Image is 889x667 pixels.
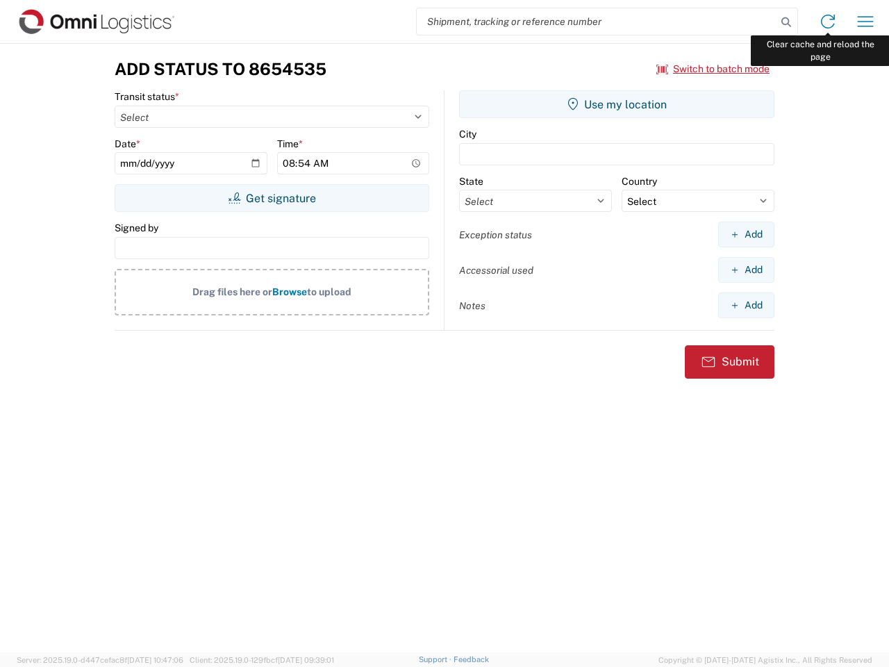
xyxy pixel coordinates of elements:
span: [DATE] 09:39:01 [278,656,334,664]
label: Time [277,138,303,150]
button: Submit [685,345,774,379]
span: to upload [307,286,351,297]
label: Transit status [115,90,179,103]
button: Switch to batch mode [656,58,770,81]
span: Server: 2025.19.0-d447cefac8f [17,656,183,664]
span: Client: 2025.19.0-129fbcf [190,656,334,664]
label: Exception status [459,229,532,241]
label: Notes [459,299,485,312]
label: Accessorial used [459,264,533,277]
input: Shipment, tracking or reference number [417,8,776,35]
label: Country [622,175,657,188]
button: Add [718,222,774,247]
a: Feedback [454,655,489,664]
a: Support [419,655,454,664]
span: Drag files here or [192,286,272,297]
label: City [459,128,476,140]
label: Signed by [115,222,158,234]
button: Use my location [459,90,774,118]
label: State [459,175,483,188]
span: Copyright © [DATE]-[DATE] Agistix Inc., All Rights Reserved [658,654,872,666]
h3: Add Status to 8654535 [115,59,326,79]
button: Get signature [115,184,429,212]
span: Browse [272,286,307,297]
button: Add [718,293,774,318]
button: Add [718,257,774,283]
label: Date [115,138,140,150]
span: [DATE] 10:47:06 [127,656,183,664]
